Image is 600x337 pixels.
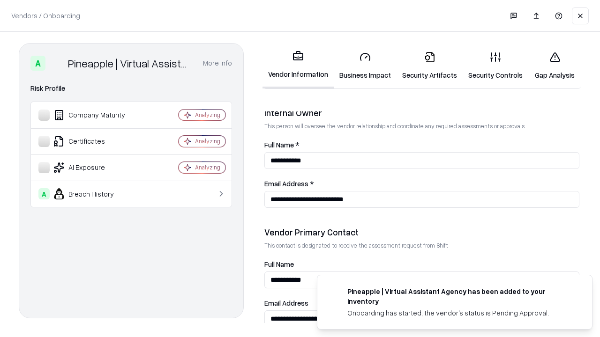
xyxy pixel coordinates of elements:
div: Pineapple | Virtual Assistant Agency [68,56,192,71]
div: Company Maturity [38,110,150,121]
img: Pineapple | Virtual Assistant Agency [49,56,64,71]
div: Analyzing [195,163,220,171]
div: AI Exposure [38,162,150,173]
div: Vendor Primary Contact [264,227,579,238]
a: Security Artifacts [397,44,463,88]
a: Security Controls [463,44,528,88]
div: Analyzing [195,137,220,145]
a: Vendor Information [262,43,334,88]
label: Full Name [264,261,579,268]
div: A [38,188,50,199]
label: Email Address * [264,180,579,187]
a: Gap Analysis [528,44,581,88]
button: More info [203,55,232,72]
p: This person will oversee the vendor relationship and coordinate any required assessments or appro... [264,122,579,130]
label: Full Name * [264,141,579,148]
div: Breach History [38,188,150,199]
div: Pineapple | Virtual Assistant Agency has been added to your inventory [347,286,570,306]
img: trypineapple.com [329,286,340,298]
div: A [30,56,45,71]
p: This contact is designated to receive the assessment request from Shift [264,242,579,249]
p: Vendors / Onboarding [11,11,80,21]
div: Certificates [38,136,150,147]
div: Risk Profile [30,83,232,94]
label: Email Address [264,300,579,307]
div: Onboarding has started, the vendor's status is Pending Approval. [347,308,570,318]
a: Business Impact [334,44,397,88]
div: Analyzing [195,111,220,119]
div: Internal Owner [264,107,579,118]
